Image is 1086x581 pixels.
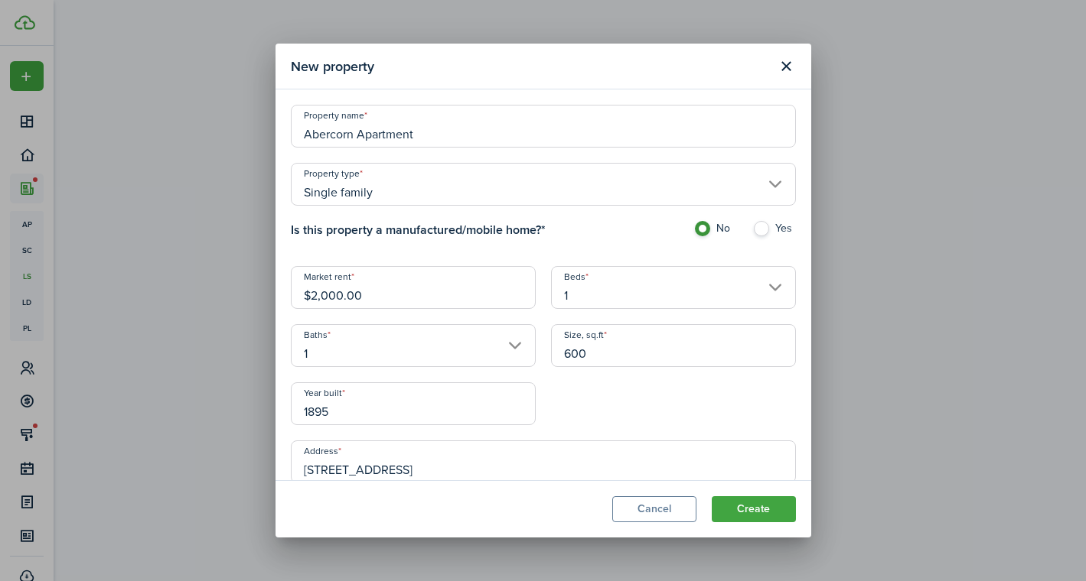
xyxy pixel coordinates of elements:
button: Close modal [774,54,800,80]
h4: Is this property a manufactured/mobile home? * [291,221,693,239]
input: 0.00 [291,266,536,309]
button: Cancel [612,496,696,522]
modal-title: New property [291,51,770,81]
button: Create [712,496,796,522]
label: Yes [752,221,796,244]
input: Property type [291,163,796,206]
input: 0.00 [551,324,796,367]
input: Property name [291,105,796,148]
label: No [693,221,737,244]
input: Start typing the address and then select from the dropdown [291,440,796,483]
